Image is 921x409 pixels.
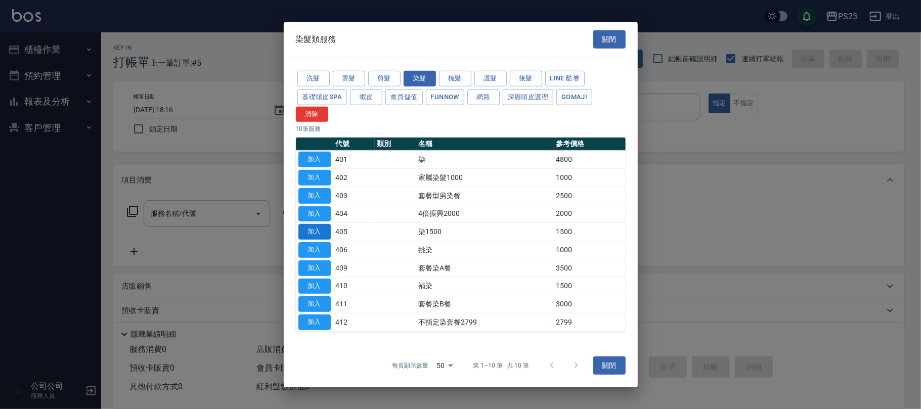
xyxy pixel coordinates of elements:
td: 1000 [553,241,625,259]
td: 4800 [553,151,625,169]
th: 名稱 [416,138,554,151]
td: 1500 [553,223,625,241]
button: 接髮 [510,71,542,86]
td: 410 [333,277,375,295]
button: 關閉 [593,30,626,49]
button: 加入 [298,170,331,186]
td: 406 [333,241,375,259]
td: 1500 [553,277,625,295]
span: 染髮類服務 [296,34,336,44]
td: 挑染 [416,241,554,259]
td: 401 [333,151,375,169]
button: 蝦皮 [350,89,382,105]
button: 網路 [467,89,500,105]
button: 加入 [298,188,331,204]
button: 加入 [298,152,331,167]
td: 家屬染髮1000 [416,168,554,187]
td: 412 [333,313,375,331]
button: Gomaji [556,89,592,105]
button: 清除 [296,106,328,122]
button: 加入 [298,260,331,276]
button: 加入 [298,296,331,312]
td: 3500 [553,259,625,277]
td: 402 [333,168,375,187]
td: 補染 [416,277,554,295]
button: 剪髮 [368,71,401,86]
button: 洗髮 [297,71,330,86]
p: 10 筆服務 [296,124,626,133]
div: 50 [432,352,457,379]
th: 參考價格 [553,138,625,151]
td: 2799 [553,313,625,331]
td: 不指定染套餐2799 [416,313,554,331]
td: 套餐染B餐 [416,295,554,313]
th: 類別 [375,138,416,151]
td: 403 [333,187,375,205]
button: 加入 [298,224,331,240]
button: 關閉 [593,356,626,375]
button: 加入 [298,314,331,330]
button: FUNNOW [426,89,464,105]
button: 加入 [298,278,331,294]
button: 會員儲值 [385,89,423,105]
td: 2000 [553,205,625,223]
td: 染 [416,151,554,169]
td: 411 [333,295,375,313]
td: 409 [333,259,375,277]
td: 2500 [553,187,625,205]
button: 加入 [298,242,331,258]
button: 加入 [298,206,331,221]
th: 代號 [333,138,375,151]
td: 套餐染A餐 [416,259,554,277]
button: 燙髮 [333,71,365,86]
td: 4倍振興2000 [416,205,554,223]
td: 404 [333,205,375,223]
button: 染髮 [404,71,436,86]
td: 套餐型男染餐 [416,187,554,205]
p: 第 1–10 筆 共 10 筆 [473,361,529,370]
td: 1000 [553,168,625,187]
button: 深層頭皮護理 [503,89,553,105]
p: 每頁顯示數量 [392,361,428,370]
button: LINE 酷卷 [545,71,585,86]
button: 梳髮 [439,71,471,86]
button: 基礎頭皮SPA [297,89,347,105]
td: 405 [333,223,375,241]
td: 染1500 [416,223,554,241]
td: 3000 [553,295,625,313]
button: 護髮 [474,71,507,86]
